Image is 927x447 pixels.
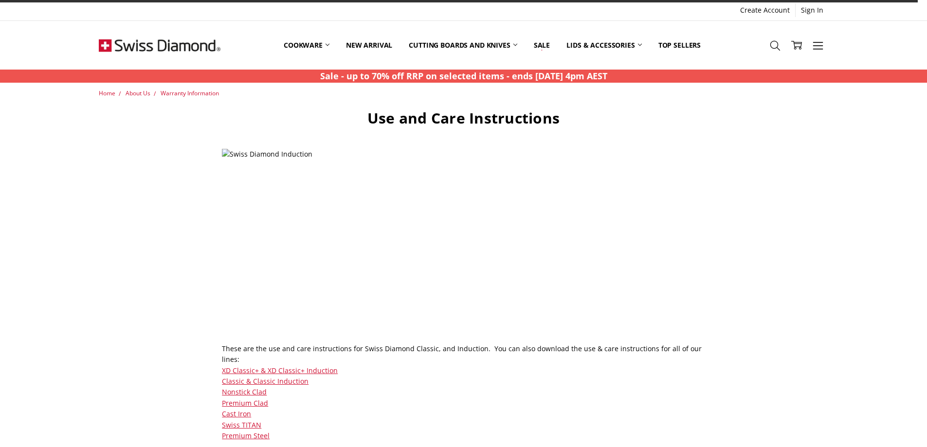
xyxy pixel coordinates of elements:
a: Lids & Accessories [558,23,650,67]
a: Premium Steel [222,431,270,440]
a: Sale [526,23,558,67]
a: Nonstick Clad [222,387,267,396]
a: Classic & Classic Induction [222,376,309,386]
a: XD Classic+ & XD Classic+ Induction [222,366,338,375]
a: Swiss TITAN [222,420,261,429]
a: Cookware [275,23,338,67]
h1: Use and Care Instructions [222,109,705,127]
a: Create Account [735,3,795,17]
img: Free Shipping On Every Order [99,21,220,70]
strong: Sale - up to 70% off RRP on selected items - ends [DATE] 4pm AEST [320,70,607,82]
a: Top Sellers [650,23,709,67]
a: Cutting boards and knives [400,23,526,67]
a: Sign In [796,3,829,17]
a: About Us [126,89,150,97]
a: New arrival [338,23,400,67]
a: Cast Iron [222,409,251,418]
a: Premium Clad [222,398,268,408]
a: Warranty Information [161,89,219,97]
a: Home [99,89,115,97]
img: Swiss Diamond Induction [222,149,514,343]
